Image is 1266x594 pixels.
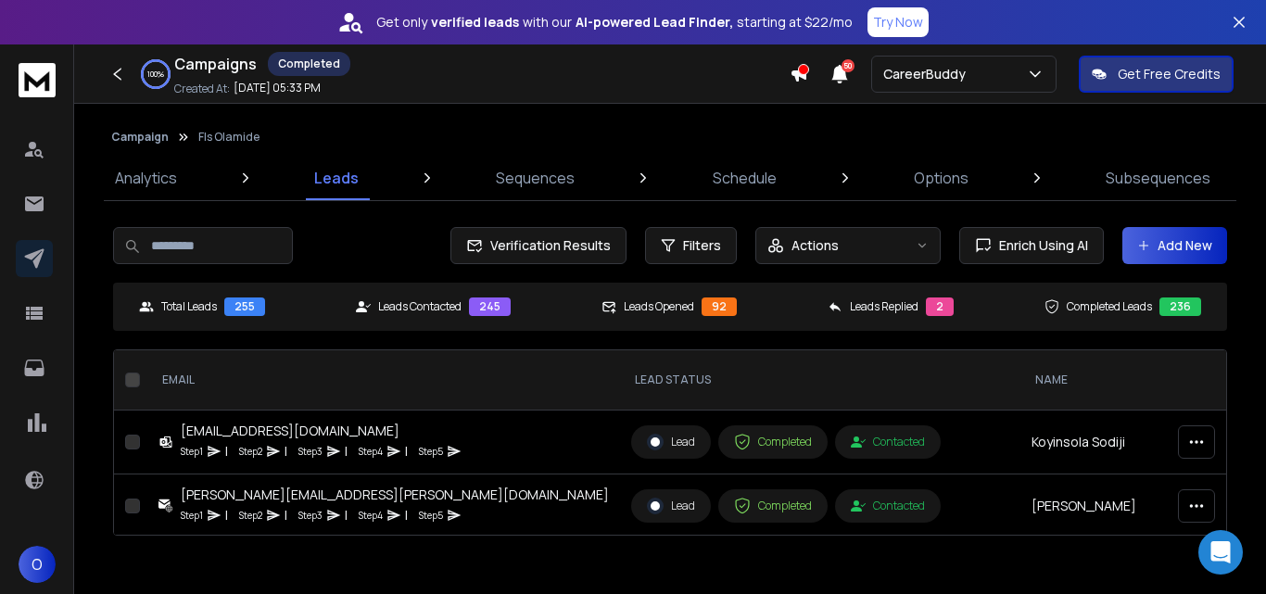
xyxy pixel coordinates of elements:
strong: AI-powered Lead Finder, [576,13,733,32]
p: Options [914,167,968,189]
p: Created At: [174,82,230,96]
p: | [225,506,228,524]
p: CareerBuddy [883,65,973,83]
p: Step 1 [181,506,203,524]
div: Lead [647,498,695,514]
p: | [225,442,228,461]
button: Filters [645,227,737,264]
p: Subsequences [1106,167,1210,189]
p: Step 5 [419,442,443,461]
p: Step 4 [359,442,383,461]
p: Step 3 [298,442,323,461]
div: 92 [702,297,737,316]
p: Schedule [713,167,777,189]
div: Contacted [851,499,925,513]
p: Get only with our starting at $22/mo [376,13,853,32]
div: Completed [734,498,812,514]
button: Add New [1122,227,1227,264]
a: Analytics [104,156,188,200]
p: Step 5 [419,506,443,524]
div: 255 [224,297,265,316]
p: | [405,506,408,524]
p: | [285,506,287,524]
p: Step 2 [239,442,262,461]
p: Sequences [496,167,575,189]
button: Campaign [111,130,169,145]
span: Verification Results [483,236,611,255]
div: 236 [1159,297,1201,316]
button: Get Free Credits [1079,56,1234,93]
button: O [19,546,56,583]
span: 50 [842,59,855,72]
td: Koyinsola Sodiji [1020,411,1233,474]
button: Verification Results [450,227,627,264]
p: Actions [791,236,839,255]
button: Try Now [867,7,929,37]
p: Leads Opened [624,299,694,314]
strong: verified leads [431,13,519,32]
div: [PERSON_NAME][EMAIL_ADDRESS][PERSON_NAME][DOMAIN_NAME] [181,486,609,504]
p: Step 1 [181,442,203,461]
div: Completed [268,52,350,76]
div: 2 [926,297,954,316]
p: | [345,442,348,461]
p: Total Leads [161,299,217,314]
p: FIs Olamide [198,130,260,145]
div: 245 [469,297,511,316]
p: Analytics [115,167,177,189]
p: | [405,442,408,461]
a: Options [903,156,980,200]
th: LEAD STATUS [620,350,1020,411]
img: logo [19,63,56,97]
a: Leads [303,156,370,200]
p: Step 2 [239,506,262,524]
a: Subsequences [1095,156,1222,200]
div: Completed [734,434,812,450]
div: Contacted [851,435,925,449]
p: Completed Leads [1067,299,1152,314]
span: Filters [683,236,721,255]
p: Try Now [873,13,923,32]
button: Enrich Using AI [959,227,1104,264]
th: NAME [1020,350,1233,411]
p: [DATE] 05:33 PM [234,81,321,95]
td: [PERSON_NAME] [1020,474,1233,538]
p: Leads Contacted [378,299,462,314]
div: [EMAIL_ADDRESS][DOMAIN_NAME] [181,422,462,440]
th: EMAIL [147,350,620,411]
p: Leads Replied [850,299,918,314]
p: Leads [314,167,359,189]
h1: Campaigns [174,53,257,75]
a: Schedule [702,156,788,200]
a: Sequences [485,156,586,200]
div: Lead [647,434,695,450]
p: 100 % [147,69,164,80]
span: Enrich Using AI [992,236,1088,255]
p: Step 3 [298,506,323,524]
div: Open Intercom Messenger [1198,530,1243,575]
p: Get Free Credits [1118,65,1221,83]
p: Step 4 [359,506,383,524]
p: | [285,442,287,461]
p: | [345,506,348,524]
